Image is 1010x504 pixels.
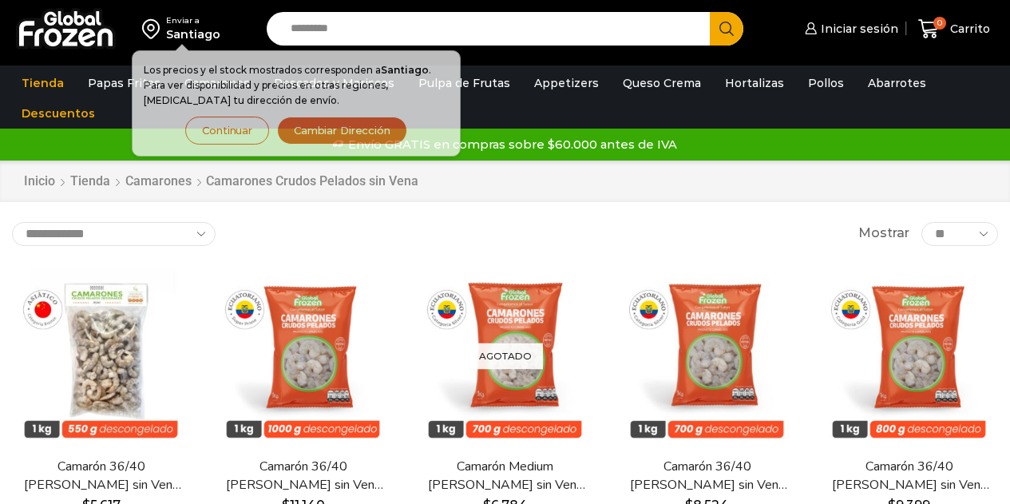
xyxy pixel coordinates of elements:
span: Mostrar [858,224,909,243]
img: address-field-icon.svg [142,15,166,42]
a: Descuentos [14,98,103,129]
button: Search button [710,12,743,46]
a: 0 Carrito [914,10,994,48]
p: Agotado [468,343,543,370]
a: Hortalizas [717,68,792,98]
nav: Breadcrumb [23,173,418,191]
p: Los precios y el stock mostrados corresponden a . Para ver disponibilidad y precios en otras regi... [144,62,449,109]
span: Carrito [946,21,990,37]
a: Tienda [69,173,111,191]
button: Cambiar Dirección [277,117,407,145]
a: Pulpa de Frutas [410,68,518,98]
div: Santiago [166,26,220,42]
span: 0 [933,17,946,30]
a: Abarrotes [860,68,934,98]
strong: Santiago [381,64,429,76]
a: Camarones [125,173,192,191]
a: Camarón 36/40 [PERSON_NAME] sin Vena – Super Prime – Caja 10 kg [223,458,383,494]
a: Queso Crema [615,68,709,98]
a: Appetizers [526,68,607,98]
a: Camarón 36/40 [PERSON_NAME] sin Vena – Bronze – Caja 10 kg [21,458,181,494]
a: Camarón 36/40 [PERSON_NAME] sin Vena – Silver – Caja 10 kg [627,458,787,494]
a: Camarón 36/40 [PERSON_NAME] sin Vena – Gold – Caja 10 kg [829,458,989,494]
span: Iniciar sesión [817,21,898,37]
a: Pollos [800,68,852,98]
div: Enviar a [166,15,220,26]
button: Continuar [185,117,269,145]
h1: Camarones Crudos Pelados sin Vena [206,173,418,189]
a: Camarón Medium [PERSON_NAME] sin Vena – Silver – Caja 10 kg [425,458,585,494]
select: Pedido de la tienda [12,222,216,246]
a: Inicio [23,173,56,191]
a: Papas Fritas [80,68,168,98]
a: Tienda [14,68,72,98]
a: Iniciar sesión [801,13,898,45]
